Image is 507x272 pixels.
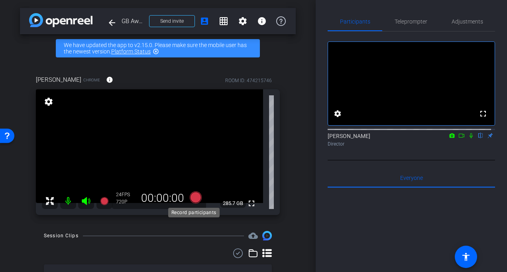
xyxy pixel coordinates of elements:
[56,39,260,57] div: We have updated the app to v2.15.0. Please make sure the mobile user has the newest version.
[248,231,258,240] mat-icon: cloud_upload
[153,48,159,55] mat-icon: highlight_off
[122,192,130,197] span: FPS
[116,191,136,198] div: 24
[83,77,100,83] span: Chrome
[262,231,272,240] img: Session clips
[257,16,267,26] mat-icon: info
[238,16,248,26] mat-icon: settings
[476,132,485,139] mat-icon: flip
[219,16,228,26] mat-icon: grid_on
[340,19,370,24] span: Participants
[107,18,117,28] mat-icon: arrow_back
[168,208,220,217] div: Record participants
[220,199,246,208] span: 285.7 GB
[149,15,195,27] button: Send invite
[248,231,258,240] span: Destinations for your clips
[116,199,136,205] div: 720P
[111,48,151,55] a: Platform Status
[43,97,54,106] mat-icon: settings
[36,75,81,84] span: [PERSON_NAME]
[333,109,342,118] mat-icon: settings
[328,132,495,148] div: [PERSON_NAME]
[247,199,256,208] mat-icon: fullscreen
[106,76,113,83] mat-icon: info
[395,19,427,24] span: Teleprompter
[225,77,272,84] div: ROOM ID: 474215746
[160,18,184,24] span: Send invite
[461,252,471,262] mat-icon: accessibility
[328,140,495,148] div: Director
[136,191,189,205] div: 00:00:00
[44,232,79,240] div: Session Clips
[29,13,92,27] img: app-logo
[478,109,488,118] mat-icon: fullscreen
[122,13,144,29] span: GB Awards video
[452,19,483,24] span: Adjustments
[400,175,423,181] span: Everyone
[200,16,209,26] mat-icon: account_box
